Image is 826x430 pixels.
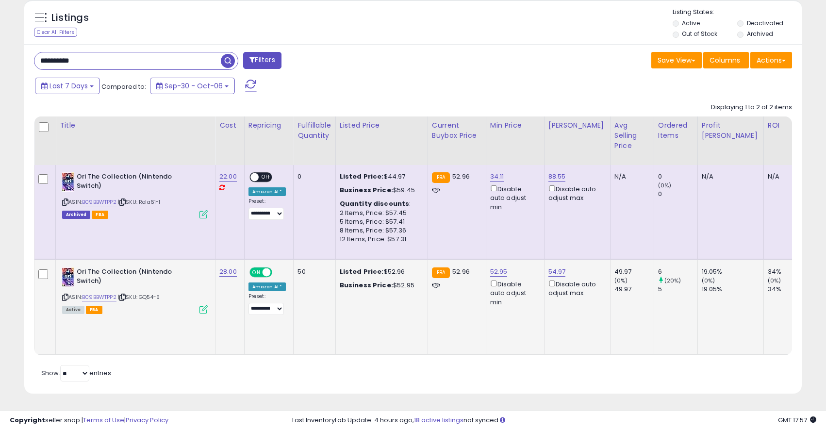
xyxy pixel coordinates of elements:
div: 0 [658,172,697,181]
div: Repricing [248,120,290,131]
span: Listings that have been deleted from Seller Central [62,211,90,219]
div: Disable auto adjust min [490,279,537,307]
a: B09BBWTPP2 [82,293,116,301]
button: Last 7 Days [35,78,100,94]
span: Compared to: [101,82,146,91]
button: Actions [750,52,792,68]
a: 34.11 [490,172,504,182]
div: 34% [768,267,807,276]
small: (0%) [614,277,628,284]
div: 12 Items, Price: $57.31 [340,235,420,244]
b: Business Price: [340,185,393,195]
div: Amazon AI * [248,187,286,196]
span: Last 7 Days [50,81,88,91]
span: Columns [710,55,740,65]
b: Ori The Collection (Nintendo Switch) [77,267,195,288]
button: Filters [243,52,281,69]
div: Clear All Filters [34,28,77,37]
label: Archived [747,30,773,38]
div: 50 [297,267,328,276]
div: : [340,199,420,208]
span: OFF [271,268,286,277]
strong: Copyright [10,415,45,425]
div: Last InventoryLab Update: 4 hours ago, not synced. [292,416,816,425]
a: 52.95 [490,267,508,277]
div: ROI [768,120,803,131]
div: Disable auto adjust min [490,183,537,212]
div: [PERSON_NAME] [548,120,606,131]
small: (0%) [702,277,715,284]
div: ASIN: [62,172,208,217]
button: Columns [703,52,749,68]
button: Save View [651,52,702,68]
span: 52.96 [452,172,470,181]
div: Amazon AI * [248,282,286,291]
div: Min Price [490,120,540,131]
small: (20%) [664,277,681,284]
div: Ordered Items [658,120,694,141]
a: Privacy Policy [126,415,168,425]
small: (0%) [768,277,781,284]
span: FBA [86,306,102,314]
div: 8 Items, Price: $57.36 [340,226,420,235]
span: Show: entries [41,368,111,378]
div: seller snap | | [10,416,168,425]
div: Profit [PERSON_NAME] [702,120,760,141]
p: Listing States: [673,8,802,17]
span: | SKU: Rola61-1 [118,198,161,206]
div: N/A [702,172,756,181]
div: 34% [768,285,807,294]
button: Sep-30 - Oct-06 [150,78,235,94]
div: 5 [658,285,697,294]
div: Disable auto adjust max [548,183,603,202]
div: Preset: [248,198,286,220]
div: Title [60,120,211,131]
div: $44.97 [340,172,420,181]
b: Business Price: [340,281,393,290]
div: 2 Items, Price: $57.45 [340,209,420,217]
div: ASIN: [62,267,208,313]
div: $52.96 [340,267,420,276]
a: 22.00 [219,172,237,182]
div: Listed Price [340,120,424,131]
a: 28.00 [219,267,237,277]
div: 5 Items, Price: $57.41 [340,217,420,226]
b: Listed Price: [340,267,384,276]
small: FBA [432,267,450,278]
div: Current Buybox Price [432,120,482,141]
div: 19.05% [702,285,763,294]
div: $52.95 [340,281,420,290]
b: Ori The Collection (Nintendo Switch) [77,172,195,193]
img: 519KqBOT-8L._SL40_.jpg [62,267,74,287]
small: (0%) [658,182,672,189]
div: 49.97 [614,267,654,276]
div: 0 [658,190,697,198]
a: 54.97 [548,267,566,277]
a: 88.55 [548,172,566,182]
label: Active [682,19,700,27]
div: N/A [768,172,800,181]
div: 6 [658,267,697,276]
img: 519KqBOT-8L._SL40_.jpg [62,172,74,192]
span: | SKU: GQ54-5 [118,293,160,301]
label: Deactivated [747,19,783,27]
div: Disable auto adjust max [548,279,603,298]
span: 2025-10-14 17:57 GMT [778,415,816,425]
h5: Listings [51,11,89,25]
div: Cost [219,120,240,131]
div: Displaying 1 to 2 of 2 items [711,103,792,112]
div: 19.05% [702,267,763,276]
span: FBA [92,211,108,219]
span: 52.96 [452,267,470,276]
div: Preset: [248,293,286,315]
span: ON [250,268,263,277]
span: All listings currently available for purchase on Amazon [62,306,84,314]
div: $59.45 [340,186,420,195]
div: 49.97 [614,285,654,294]
b: Listed Price: [340,172,384,181]
span: Sep-30 - Oct-06 [165,81,223,91]
div: Fulfillable Quantity [297,120,331,141]
small: FBA [432,172,450,183]
div: Avg Selling Price [614,120,650,151]
a: B09BBWTPP2 [82,198,116,206]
